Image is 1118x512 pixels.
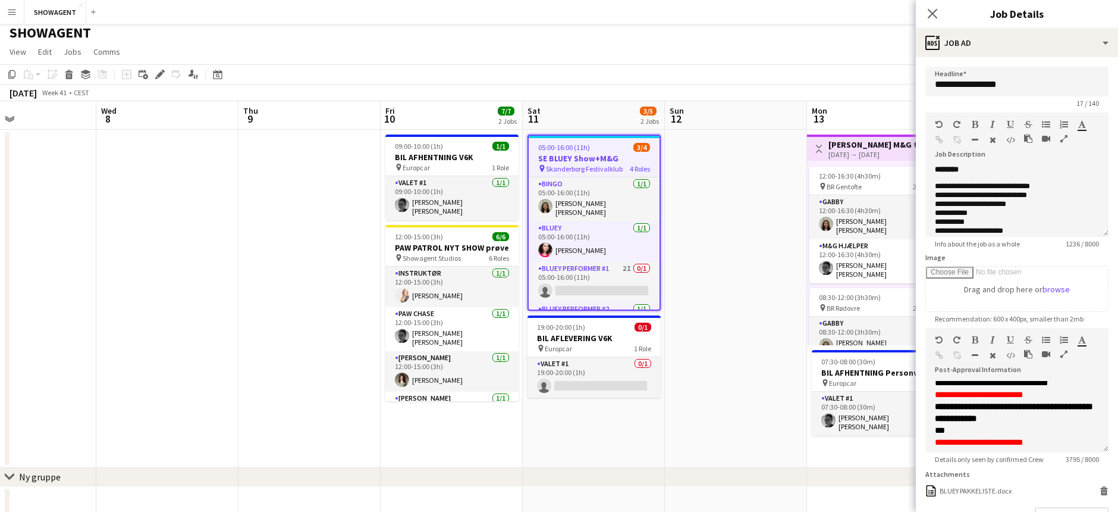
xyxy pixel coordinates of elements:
[10,87,37,99] div: [DATE]
[812,367,945,378] h3: BIL AFHENTNING Personvogn
[1024,349,1032,359] button: Paste as plain text
[1056,455,1108,464] span: 3795 / 8000
[812,105,827,116] span: Mon
[988,120,997,129] button: Italic
[527,357,661,398] app-card-role: Valet #10/119:00-20:00 (1h)
[527,135,661,311] app-job-card: 05:00-16:00 (11h)3/4SE BLUEY Show+M&G Skanderborg Festivalklub4 RolesBINGO1/105:00-16:00 (11h)[PE...
[1078,120,1086,129] button: Text Color
[630,164,650,173] span: 4 Roles
[74,88,89,97] div: CEST
[827,304,860,313] span: BR Rødovre
[668,112,684,126] span: 12
[59,44,86,60] a: Jobs
[89,44,125,60] a: Comms
[385,242,519,253] h3: PAW PATROL NYT SHOW prøve
[988,335,997,345] button: Italic
[395,232,443,241] span: 12:00-15:00 (3h)
[635,323,651,332] span: 0/1
[827,182,862,191] span: BR Gentofte
[971,120,979,129] button: Bold
[916,6,1118,21] h3: Job Details
[99,112,117,126] span: 8
[527,316,661,398] app-job-card: 19:00-20:00 (1h)0/1BIL AFLEVERING V6K Europcar1 RoleValet #10/119:00-20:00 (1h)
[537,323,585,332] span: 19:00-20:00 (1h)
[527,333,661,344] h3: BIL AFLEVERING V6K
[403,254,461,263] span: Showagent Studios
[1067,99,1108,108] span: 17 / 140
[670,105,684,116] span: Sun
[385,105,395,116] span: Fri
[1024,120,1032,129] button: Strikethrough
[913,182,933,191] span: 2 Roles
[385,351,519,392] app-card-role: [PERSON_NAME]1/112:00-15:00 (3h)[PERSON_NAME]
[971,351,979,360] button: Horizontal Line
[1042,134,1050,143] button: Insert video
[971,135,979,145] button: Horizontal Line
[812,392,945,436] app-card-role: Valet #11/107:30-08:00 (30m)[PERSON_NAME] [PERSON_NAME] [PERSON_NAME]
[1042,349,1050,359] button: Insert video
[634,344,651,353] span: 1 Role
[385,307,519,351] app-card-role: PAW CHASE1/112:00-15:00 (3h)[PERSON_NAME] [PERSON_NAME] [PERSON_NAME]
[19,471,61,483] div: Ny gruppe
[935,335,943,345] button: Undo
[489,254,509,263] span: 6 Roles
[538,143,590,152] span: 05:00-16:00 (11h)
[5,44,31,60] a: View
[33,44,56,60] a: Edit
[809,317,943,361] app-card-role: GABBY1/108:30-12:00 (3h30m)[PERSON_NAME] [PERSON_NAME]
[526,112,541,126] span: 11
[529,302,660,343] app-card-role: BLUEY Performer #21/1
[385,225,519,401] app-job-card: 12:00-15:00 (3h)6/6PAW PATROL NYT SHOW prøve Showagent Studios6 RolesINSTRUKTØR1/112:00-15:00 (3h...
[24,1,86,24] button: SHOWAGENT
[527,105,541,116] span: Sat
[925,314,1093,323] span: Recommendation: 600 x 400px, smaller than 2mb
[1060,134,1068,143] button: Fullscreen
[546,164,623,173] span: Skanderborg Festivalklub
[829,379,856,388] span: Europcar
[243,105,258,116] span: Thu
[809,288,943,405] app-job-card: 08:30-12:00 (3h30m)2/2 BR Rødovre2 RolesGABBY1/108:30-12:00 (3h30m)[PERSON_NAME] [PERSON_NAME]M&G...
[385,135,519,220] app-job-card: 09:00-10:00 (1h)1/1BIL AFHENTNING V6K Europcar1 RoleValet #11/109:00-10:00 (1h)[PERSON_NAME] [PER...
[529,153,660,164] h3: SE BLUEY Show+M&G
[1006,335,1015,345] button: Underline
[1042,120,1050,129] button: Unordered List
[101,105,117,116] span: Wed
[492,232,509,241] span: 6/6
[971,335,979,345] button: Bold
[384,112,395,126] span: 10
[529,262,660,302] app-card-role: BLUEY Performer #12I0/105:00-16:00 (11h)
[492,163,509,172] span: 1 Role
[810,112,827,126] span: 13
[925,455,1053,464] span: Details only seen by confirmed Crew
[809,195,943,239] app-card-role: GABBY1/112:00-16:30 (4h30m)[PERSON_NAME] [PERSON_NAME]
[1006,351,1015,360] button: HTML Code
[812,350,945,436] app-job-card: 07:30-08:00 (30m)1/1BIL AFHENTNING Personvogn Europcar1 RoleValet #11/107:30-08:00 (30m)[PERSON_N...
[498,117,517,126] div: 2 Jobs
[39,88,69,97] span: Week 41
[395,142,443,151] span: 09:00-10:00 (1h)
[241,112,258,126] span: 9
[385,152,519,163] h3: BIL AFHENTNING V6K
[385,176,519,220] app-card-role: Valet #11/109:00-10:00 (1h)[PERSON_NAME] [PERSON_NAME] [PERSON_NAME]
[1078,335,1086,345] button: Text Color
[988,135,997,145] button: Clear Formatting
[93,46,120,57] span: Comms
[640,117,659,126] div: 2 Jobs
[640,107,657,115] span: 3/5
[529,221,660,262] app-card-role: BLUEY1/105:00-16:00 (11h)[PERSON_NAME]
[935,120,943,129] button: Undo
[913,304,933,313] span: 2 Roles
[403,163,430,172] span: Europcar
[38,46,52,57] span: Edit
[385,267,519,307] app-card-role: INSTRUKTØR1/112:00-15:00 (3h)[PERSON_NAME]
[633,143,650,152] span: 3/4
[809,167,943,283] app-job-card: 12:00-16:30 (4h30m)2/2 BR Gentofte2 RolesGABBY1/112:00-16:30 (4h30m)[PERSON_NAME] [PERSON_NAME]M&...
[10,46,26,57] span: View
[916,29,1118,57] div: Job Ad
